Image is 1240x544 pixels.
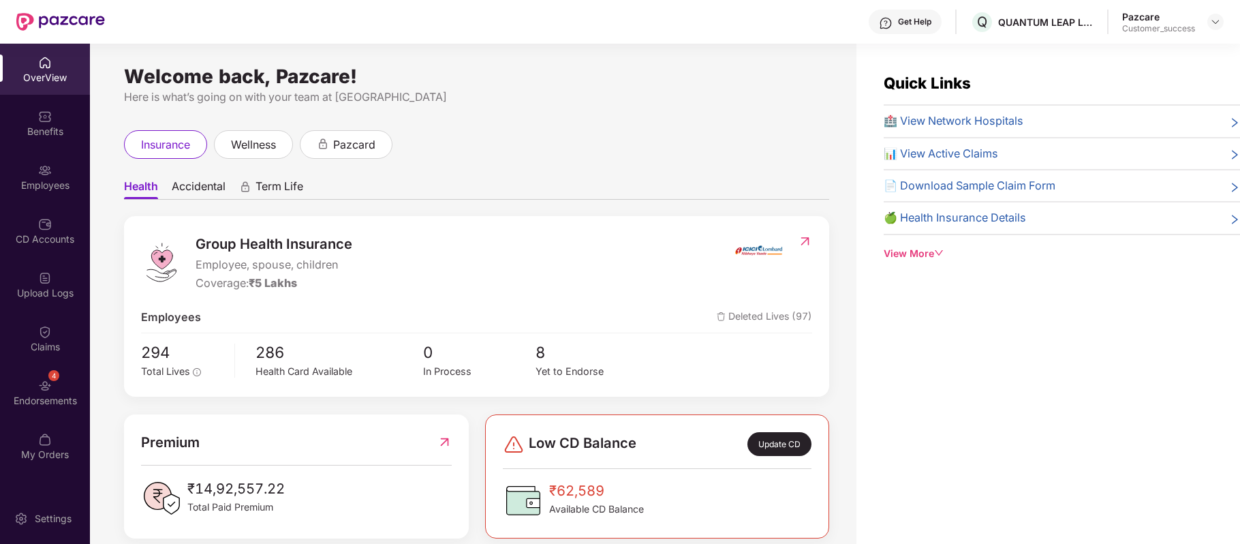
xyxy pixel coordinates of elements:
span: Total Paid Premium [187,500,285,515]
span: 0 [423,340,535,364]
div: Get Help [898,16,931,27]
div: Update CD [747,432,812,456]
span: down [934,248,944,258]
span: Term Life [255,179,303,199]
span: right [1229,115,1240,130]
img: svg+xml;base64,PHN2ZyBpZD0iRGFuZ2VyLTMyeDMyIiB4bWxucz0iaHR0cDovL3d3dy53My5vcmcvMjAwMC9zdmciIHdpZH... [503,434,525,455]
img: CDBalanceIcon [503,480,544,521]
div: animation [317,138,329,150]
span: ₹62,589 [549,480,644,502]
img: svg+xml;base64,PHN2ZyBpZD0iQmVuZWZpdHMiIHhtbG5zPSJodHRwOi8vd3d3LnczLm9yZy8yMDAwL3N2ZyIgd2lkdGg9Ij... [38,110,52,123]
img: svg+xml;base64,PHN2ZyBpZD0iVXBsb2FkX0xvZ3MiIGRhdGEtbmFtZT0iVXBsb2FkIExvZ3MiIHhtbG5zPSJodHRwOi8vd3... [38,271,52,285]
span: insurance [141,136,190,153]
div: Welcome back, Pazcare! [124,71,829,82]
img: RedirectIcon [798,235,812,248]
img: New Pazcare Logo [16,13,105,31]
span: Total Lives [141,365,190,377]
div: 4 [48,370,59,381]
div: Settings [31,512,76,526]
span: Employee, spouse, children [196,256,352,273]
img: PaidPremiumIcon [141,478,182,519]
div: Here is what’s going on with your team at [GEOGRAPHIC_DATA] [124,89,829,106]
span: Quick Links [884,74,971,92]
span: 8 [536,340,647,364]
div: View More [884,246,1240,261]
img: svg+xml;base64,PHN2ZyBpZD0iRW5kb3JzZW1lbnRzIiB4bWxucz0iaHR0cDovL3d3dy53My5vcmcvMjAwMC9zdmciIHdpZH... [38,379,52,393]
span: right [1229,180,1240,194]
span: 294 [141,340,225,364]
img: svg+xml;base64,PHN2ZyBpZD0iRW1wbG95ZWVzIiB4bWxucz0iaHR0cDovL3d3dy53My5vcmcvMjAwMC9zdmciIHdpZHRoPS... [38,164,52,177]
span: 286 [255,340,423,364]
img: logo [141,242,182,283]
div: Customer_success [1122,23,1195,34]
span: Accidental [172,179,226,199]
span: Group Health Insurance [196,233,352,255]
span: 📊 View Active Claims [884,145,998,162]
div: Health Card Available [255,364,423,380]
span: wellness [231,136,276,153]
span: Premium [141,432,200,453]
img: svg+xml;base64,PHN2ZyBpZD0iSGVscC0zMngzMiIgeG1sbnM9Imh0dHA6Ly93d3cudzMub3JnLzIwMDAvc3ZnIiB3aWR0aD... [879,16,893,30]
span: ₹14,92,557.22 [187,478,285,500]
span: right [1229,212,1240,226]
span: 🍏 Health Insurance Details [884,209,1026,226]
div: Pazcare [1122,10,1195,23]
span: Employees [141,309,201,326]
div: animation [239,181,251,193]
span: Q [977,14,987,30]
span: Available CD Balance [549,502,644,517]
img: svg+xml;base64,PHN2ZyBpZD0iSG9tZSIgeG1sbnM9Imh0dHA6Ly93d3cudzMub3JnLzIwMDAvc3ZnIiB3aWR0aD0iMjAiIG... [38,56,52,70]
img: svg+xml;base64,PHN2ZyBpZD0iRHJvcGRvd24tMzJ4MzIiIHhtbG5zPSJodHRwOi8vd3d3LnczLm9yZy8yMDAwL3N2ZyIgd2... [1210,16,1221,27]
div: QUANTUM LEAP LEARNING SOLUTIONS PRIVATE LIMITED [998,16,1094,29]
img: svg+xml;base64,PHN2ZyBpZD0iQ2xhaW0iIHhtbG5zPSJodHRwOi8vd3d3LnczLm9yZy8yMDAwL3N2ZyIgd2lkdGg9IjIwIi... [38,325,52,339]
span: pazcard [333,136,375,153]
img: svg+xml;base64,PHN2ZyBpZD0iQ0RfQWNjb3VudHMiIGRhdGEtbmFtZT0iQ0QgQWNjb3VudHMiIHhtbG5zPSJodHRwOi8vd3... [38,217,52,231]
img: RedirectIcon [437,432,452,453]
span: Health [124,179,158,199]
span: 📄 Download Sample Claim Form [884,177,1055,194]
img: insurerIcon [733,233,784,267]
span: Deleted Lives (97) [717,309,812,326]
div: In Process [423,364,535,380]
img: svg+xml;base64,PHN2ZyBpZD0iU2V0dGluZy0yMHgyMCIgeG1sbnM9Imh0dHA6Ly93d3cudzMub3JnLzIwMDAvc3ZnIiB3aW... [14,512,28,526]
span: ₹5 Lakhs [249,276,297,290]
img: svg+xml;base64,PHN2ZyBpZD0iTXlfT3JkZXJzIiBkYXRhLW5hbWU9Ik15IE9yZGVycyIgeG1sbnM9Imh0dHA6Ly93d3cudz... [38,433,52,447]
span: right [1229,148,1240,162]
span: info-circle [193,368,201,376]
img: deleteIcon [717,312,726,321]
div: Yet to Endorse [536,364,647,380]
span: Low CD Balance [529,432,636,456]
span: 🏥 View Network Hospitals [884,112,1023,130]
div: Coverage: [196,275,352,292]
